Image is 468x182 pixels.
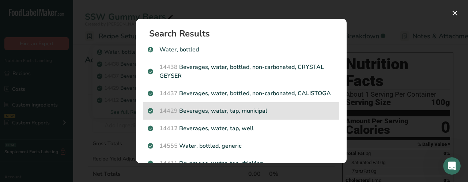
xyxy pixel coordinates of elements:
[148,107,335,115] p: Beverages, water, tap, municipal
[149,29,339,38] h1: Search Results
[159,63,178,71] span: 14438
[159,159,178,167] span: 14411
[159,124,178,132] span: 14412
[148,142,335,150] p: Water, bottled, generic
[148,159,335,168] p: Beverages, water, tap, drinking
[159,89,178,97] span: 14437
[443,157,461,175] iframe: Intercom live chat
[159,107,178,115] span: 14429
[148,45,335,54] p: Water, bottled
[148,63,335,80] p: Beverages, water, bottled, non-carbonated, CRYSTAL GEYSER
[159,142,178,150] span: 14555
[148,124,335,133] p: Beverages, water, tap, well
[148,89,335,98] p: Beverages, water, bottled, non-carbonated, CALISTOGA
